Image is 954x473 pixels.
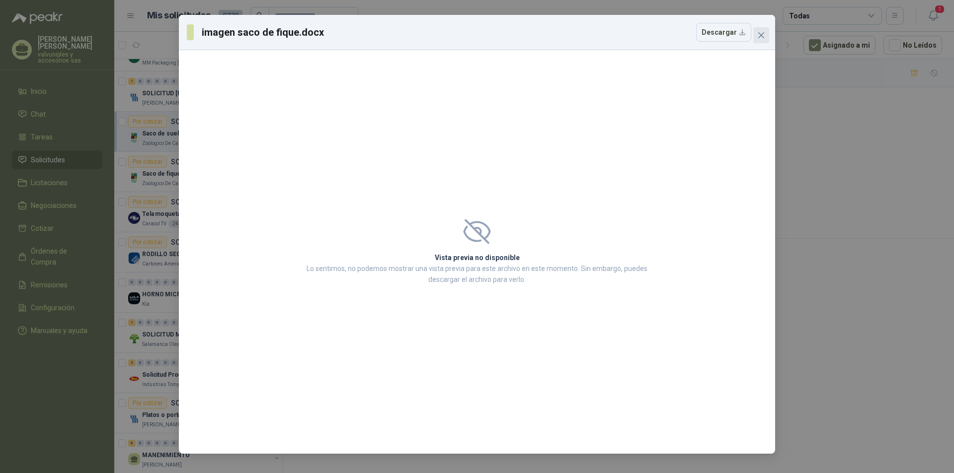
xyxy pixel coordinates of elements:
[696,23,751,42] button: Descargar
[757,31,765,39] span: close
[202,25,325,40] h3: imagen saco de fique.docx
[753,27,769,43] button: Close
[304,263,650,285] p: Lo sentimos, no podemos mostrar una vista previa para este archivo en este momento. Sin embargo, ...
[304,252,650,263] h2: Vista previa no disponible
